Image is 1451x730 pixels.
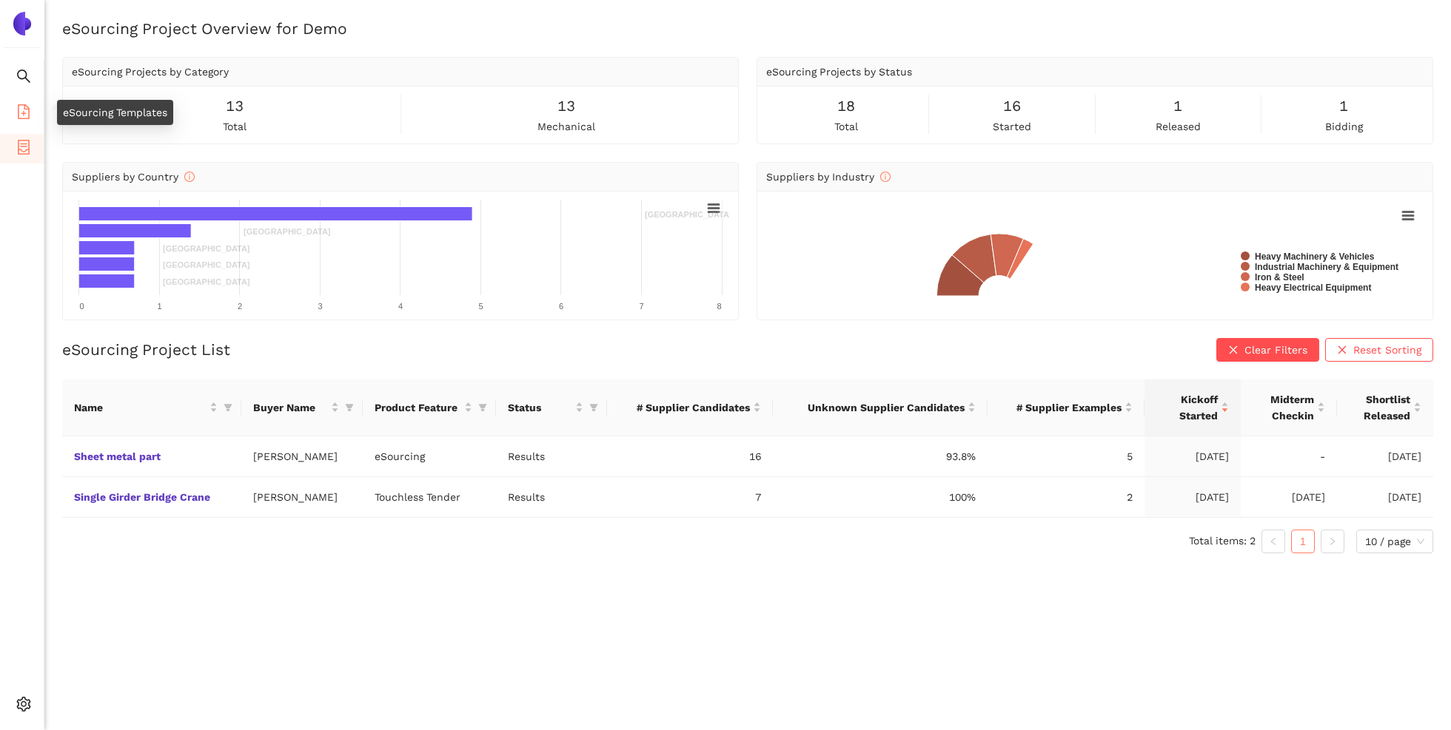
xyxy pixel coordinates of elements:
[773,477,988,518] td: 100%
[253,399,329,416] span: Buyer Name
[16,692,31,721] span: setting
[988,436,1145,477] td: 5
[1253,391,1314,424] span: Midterm Checkin
[1269,537,1278,546] span: left
[717,302,721,311] text: 8
[508,399,572,416] span: Status
[241,436,363,477] td: [PERSON_NAME]
[226,95,244,118] span: 13
[837,95,855,118] span: 18
[478,403,487,412] span: filter
[1349,391,1410,424] span: Shortlist Released
[241,477,363,518] td: [PERSON_NAME]
[223,118,247,135] span: total
[834,118,858,135] span: total
[639,302,643,311] text: 7
[1241,379,1337,436] th: this column's title is Midterm Checkin,this column is sortable
[766,171,891,183] span: Suppliers by Industry
[363,436,496,477] td: eSourcing
[72,171,195,183] span: Suppliers by Country
[1241,477,1337,518] td: [DATE]
[993,118,1031,135] span: started
[1339,95,1348,118] span: 1
[163,277,250,286] text: [GEOGRAPHIC_DATA]
[241,379,363,436] th: this column's title is Buyer Name,this column is sortable
[16,64,31,93] span: search
[537,118,595,135] span: mechanical
[496,477,607,518] td: Results
[557,95,575,118] span: 13
[16,135,31,164] span: container
[1261,530,1285,553] li: Previous Page
[1337,379,1433,436] th: this column's title is Shortlist Released,this column is sortable
[16,99,31,129] span: file-add
[163,244,250,253] text: [GEOGRAPHIC_DATA]
[1255,283,1371,293] text: Heavy Electrical Equipment
[586,396,601,419] span: filter
[342,396,357,419] span: filter
[1241,436,1337,477] td: -
[10,12,34,36] img: Logo
[475,396,490,419] span: filter
[1255,262,1398,272] text: Industrial Machinery & Equipment
[607,379,773,436] th: this column's title is # Supplier Candidates,this column is sortable
[607,436,773,477] td: 16
[1261,530,1285,553] button: left
[221,396,235,419] span: filter
[1353,342,1421,358] span: Reset Sorting
[1189,530,1256,553] li: Total items: 2
[62,339,230,360] h2: eSourcing Project List
[79,302,84,311] text: 0
[1156,118,1201,135] span: released
[773,436,988,477] td: 93.8%
[1321,530,1344,553] li: Next Page
[74,399,207,416] span: Name
[1337,436,1433,477] td: [DATE]
[157,302,161,311] text: 1
[496,436,607,477] td: Results
[1321,530,1344,553] button: right
[1145,477,1241,518] td: [DATE]
[1255,251,1375,262] text: Heavy Machinery & Vehicles
[1292,530,1314,552] a: 1
[62,18,1433,39] h2: eSourcing Project Overview for Demo
[999,399,1122,416] span: # Supplier Examples
[1216,338,1319,362] button: closeClear Filters
[184,172,195,182] span: info-circle
[375,399,461,416] span: Product Feature
[363,379,496,436] th: this column's title is Product Feature,this column is sortable
[773,379,988,436] th: this column's title is Unknown Supplier Candidates,this column is sortable
[589,403,598,412] span: filter
[398,302,403,311] text: 4
[1365,530,1424,552] span: 10 / page
[1337,477,1433,518] td: [DATE]
[1173,95,1182,118] span: 1
[988,379,1145,436] th: this column's title is # Supplier Examples,this column is sortable
[62,379,241,436] th: this column's title is Name,this column is sortable
[244,227,331,236] text: [GEOGRAPHIC_DATA]
[1244,342,1307,358] span: Clear Filters
[785,399,965,416] span: Unknown Supplier Candidates
[163,260,250,269] text: [GEOGRAPHIC_DATA]
[478,302,483,311] text: 5
[880,172,891,182] span: info-circle
[1228,345,1239,356] span: close
[1325,338,1433,362] button: closeReset Sorting
[57,100,173,125] div: eSourcing Templates
[1291,530,1315,553] li: 1
[645,210,732,219] text: [GEOGRAPHIC_DATA]
[496,379,607,436] th: this column's title is Status,this column is sortable
[363,477,496,518] td: Touchless Tender
[318,302,322,311] text: 3
[238,302,242,311] text: 2
[72,66,229,78] span: eSourcing Projects by Category
[559,302,563,311] text: 6
[345,403,354,412] span: filter
[766,66,912,78] span: eSourcing Projects by Status
[1356,530,1433,553] div: Page Size
[1255,272,1304,283] text: Iron & Steel
[1325,118,1363,135] span: bidding
[1145,436,1241,477] td: [DATE]
[1337,345,1347,356] span: close
[1328,537,1337,546] span: right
